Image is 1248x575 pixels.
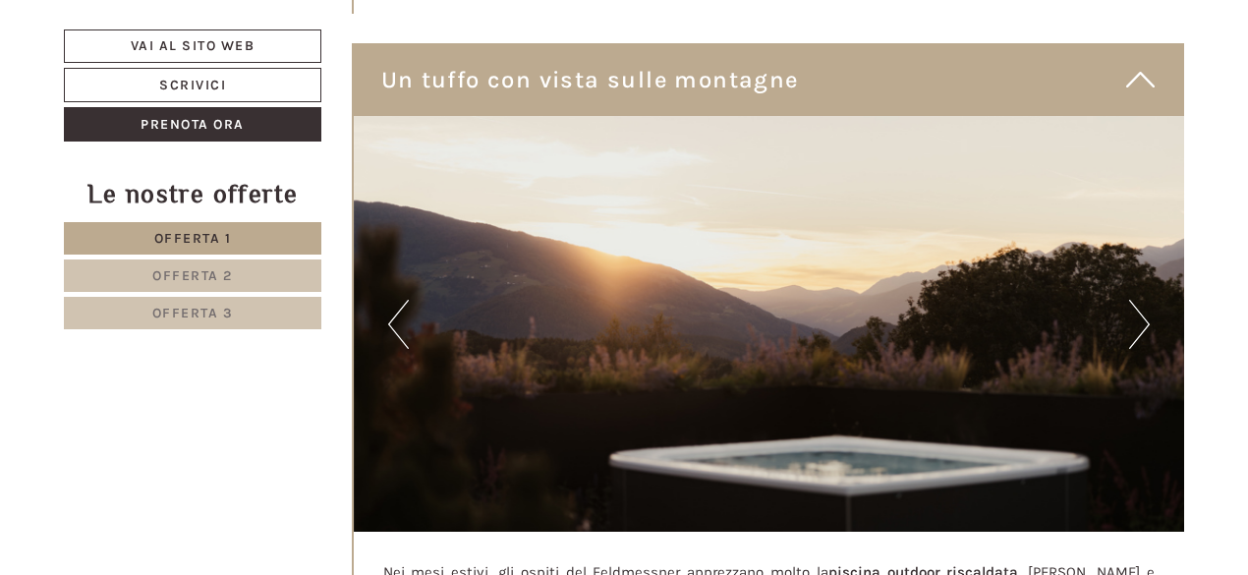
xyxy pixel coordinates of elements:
[352,43,1185,116] div: Un tuffo con vista sulle montagne
[15,53,318,113] div: Buon giorno, come possiamo aiutarla?
[29,95,309,109] small: 21:53
[670,518,773,552] button: Invia
[64,68,321,102] a: Scrivici
[64,176,321,212] div: Le nostre offerte
[333,15,439,48] div: mercoledì
[64,29,321,63] a: Vai al sito web
[154,230,232,247] span: Offerta 1
[1129,300,1150,349] button: Next
[152,267,233,284] span: Offerta 2
[29,57,309,73] div: Hotel B&B Feldmessner
[152,305,234,321] span: Offerta 3
[64,107,321,142] a: Prenota ora
[388,300,409,349] button: Previous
